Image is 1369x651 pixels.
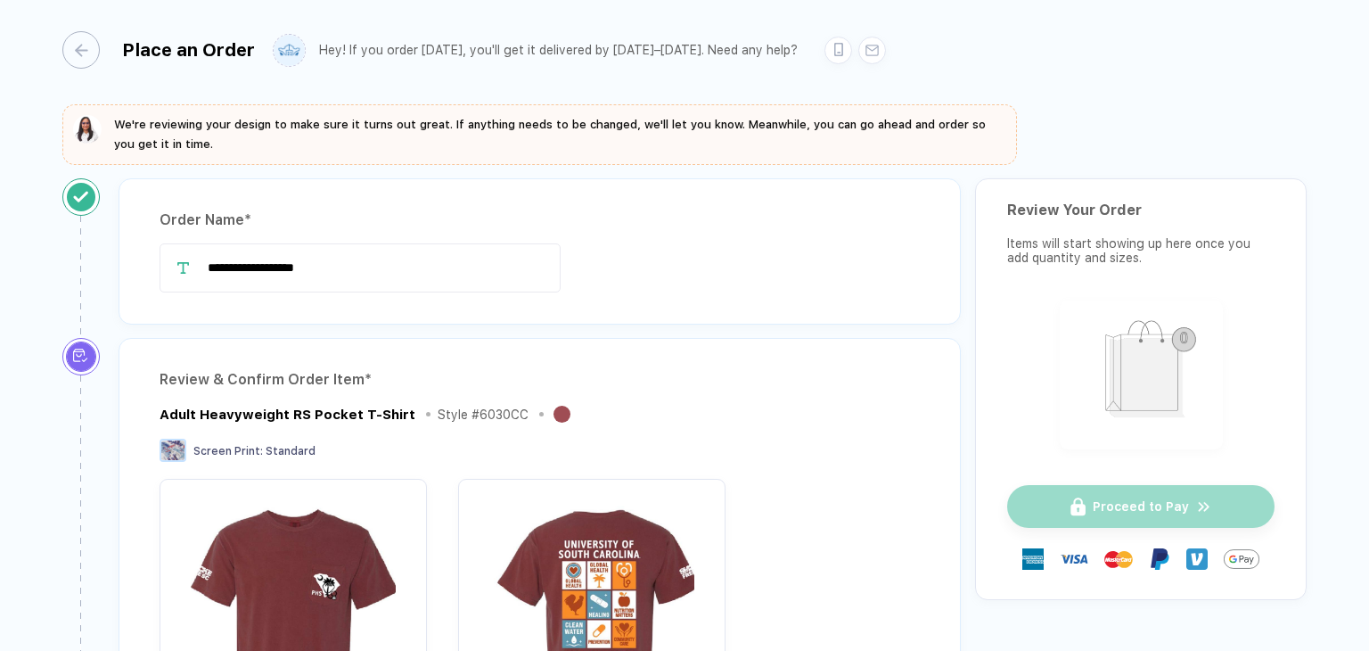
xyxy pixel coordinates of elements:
button: We're reviewing your design to make sure it turns out great. If anything needs to be changed, we'... [73,115,1006,154]
img: user profile [274,35,305,66]
div: Place an Order [122,39,255,61]
div: Hey! If you order [DATE], you'll get it delivered by [DATE]–[DATE]. Need any help? [319,43,798,58]
img: Paypal [1149,548,1170,570]
img: master-card [1104,545,1133,573]
img: sophie [73,115,102,144]
span: We're reviewing your design to make sure it turns out great. If anything needs to be changed, we'... [114,118,986,151]
img: GPay [1224,541,1259,577]
div: Review Your Order [1007,202,1275,218]
img: Venmo [1186,548,1208,570]
span: Screen Print : [193,445,263,457]
img: express [1022,548,1044,570]
div: Items will start showing up here once you add quantity and sizes. [1007,236,1275,265]
img: visa [1060,545,1088,573]
div: Adult Heavyweight RS Pocket T-Shirt [160,407,415,423]
div: Order Name [160,206,920,235]
div: Review & Confirm Order Item [160,366,920,394]
img: Screen Print [160,439,186,462]
span: Standard [266,445,316,457]
div: Style # 6030CC [438,408,529,422]
img: shopping_bag.png [1068,309,1215,438]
